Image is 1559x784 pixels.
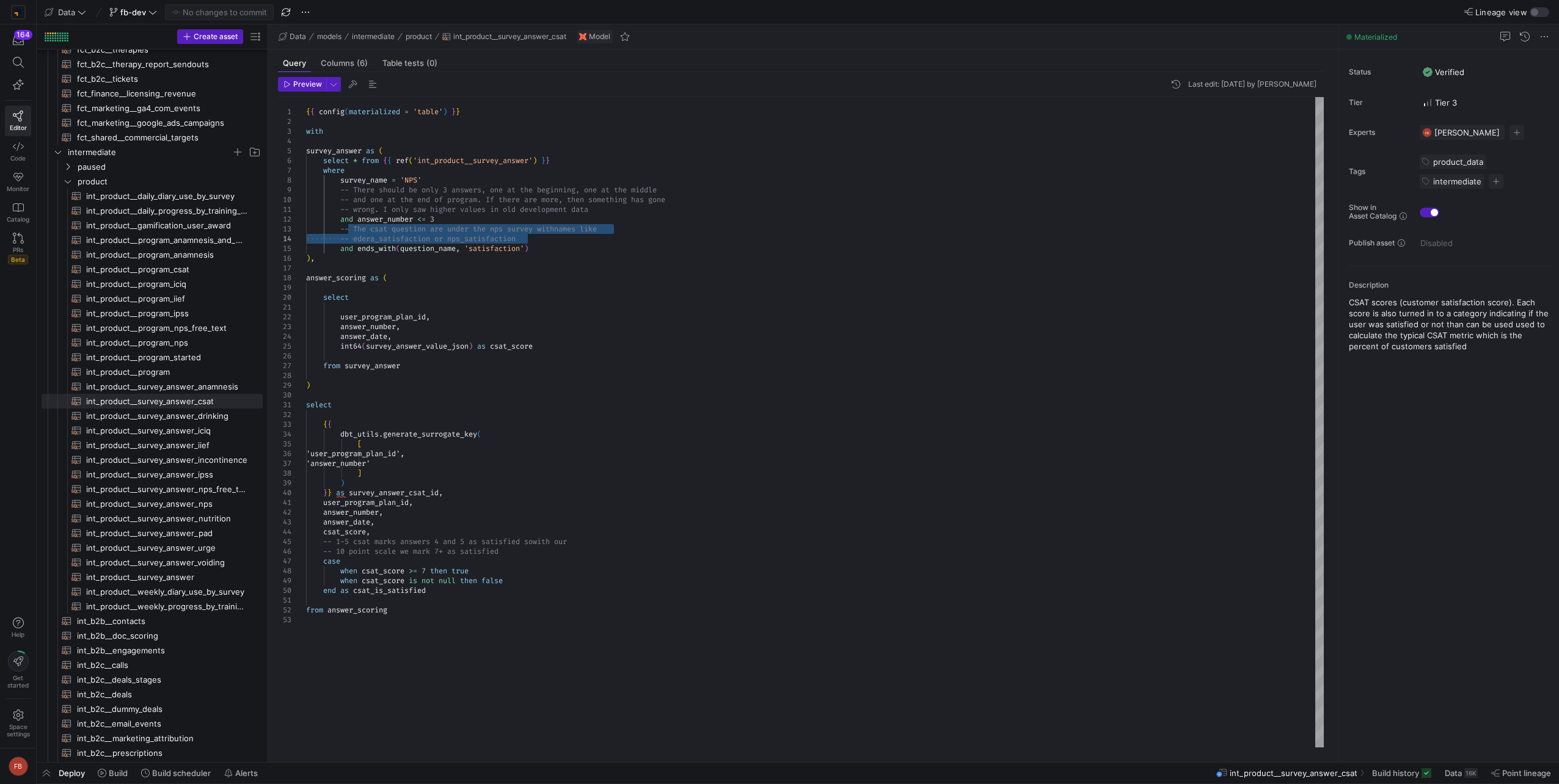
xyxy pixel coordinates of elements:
span: int_product__program_iief​​​​​​​​​​ [86,292,249,306]
a: fct_marketing__google_ads_campaigns​​​​​​​​​​ [42,115,263,130]
div: Press SPACE to select this row. [42,57,263,71]
span: Tier 3 [1423,98,1457,107]
span: Publish asset [1349,239,1395,247]
a: int_b2c__email_events​​​​​​​​​​ [42,716,263,731]
span: int_product__program_anamnesis_and_medical_categories​​​​​​​​​​ [86,233,249,247]
div: Press SPACE to select this row. [42,306,263,321]
span: where [323,165,345,175]
span: fct_b2c__therapy_report_sendouts​​​​​​​​​​ [77,57,249,71]
span: Model [589,32,610,41]
span: int_product__survey_answer_anamnesis​​​​​​​​​​ [86,380,249,394]
span: fct_finance__licensing_revenue​​​​​​​​​​ [77,87,249,101]
a: int_product__program_nps_free_text​​​​​​​​​​ [42,321,263,335]
span: -- wrong. I only saw higher values in old developm [340,205,554,214]
div: 13 [278,224,291,234]
span: int_product__survey_answer_csat​​​​​​​​​​ [86,394,249,408]
div: Last edit: [DATE] by [PERSON_NAME] [1188,80,1316,89]
span: , [387,332,392,341]
a: int_product__survey_answer_iief​​​​​​​​​​ [42,438,263,452]
button: intermediate [349,29,398,44]
span: int_product__program_iciq​​​​​​​​​​ [86,277,249,291]
a: int_product__weekly_progress_by_training_type​​​​​​​​​​ [42,599,263,614]
span: int_product__survey_answer_drinking​​​​​​​​​​ [86,409,249,423]
span: ( [362,341,366,351]
span: int_product__gamification_user_award​​​​​​​​​​ [86,219,249,233]
span: Preview [293,80,322,89]
span: Columns [321,59,368,67]
div: 12 [278,214,291,224]
span: ) [306,253,310,263]
span: 'table' [413,107,443,117]
span: Experts [1349,128,1410,137]
div: 18 [278,273,291,283]
div: 23 [278,322,291,332]
a: int_product__survey_answer_nutrition​​​​​​​​​​ [42,511,263,526]
button: int_product__survey_answer_csat [439,29,569,44]
span: question_name [400,244,456,253]
div: 9 [278,185,291,195]
span: survey_answer_value_json [366,341,469,351]
span: int_product__survey_answer_nutrition​​​​​​​​​​ [86,512,249,526]
span: Data [1445,768,1462,778]
span: and [340,244,353,253]
button: Build scheduler [136,763,216,783]
div: Press SPACE to select this row. [42,262,263,277]
span: 'NPS' [400,175,422,185]
span: ) [443,107,447,117]
a: int_product__program_csat​​​​​​​​​​ [42,262,263,277]
div: Press SPACE to select this row. [42,365,263,379]
img: https://storage.googleapis.com/y42-prod-data-exchange/images/RPxujLVyfKs3dYbCaMXym8FJVsr3YB0cxJXX... [12,6,24,18]
span: Create asset [194,32,238,41]
span: 'int_product__survey_answer' [413,156,533,165]
span: int_product__daily_diary_use_by_survey​​​​​​​​​​ [86,189,249,203]
button: 164 [5,29,31,51]
div: Press SPACE to select this row. [42,335,263,350]
span: and [340,214,353,224]
button: Tier 3 - RegularTier 3 [1420,95,1460,111]
div: Press SPACE to select this row. [42,145,263,159]
a: int_product__program_anamnesis_and_medical_categories​​​​​​​​​​ [42,233,263,247]
span: Monitor [7,185,29,192]
span: product [78,175,261,189]
span: Show in Asset Catalog [1349,203,1397,220]
span: paused [78,160,261,174]
div: 11 [278,205,291,214]
span: product_data [1433,157,1483,167]
a: int_product__program_started​​​​​​​​​​ [42,350,263,365]
a: int_product__gamification_user_award​​​​​​​​​​ [42,218,263,233]
span: intermediate [352,32,395,41]
span: int_product__survey_answer_ipss​​​​​​​​​​ [86,468,249,482]
button: product [403,29,435,44]
div: 164 [14,30,32,40]
div: 24 [278,332,291,341]
a: fct_b2c__therapy_report_sendouts​​​​​​​​​​ [42,57,263,71]
span: int_b2c__dummy_deals​​​​​​​​​​ [77,702,249,716]
span: int_b2b__engagements​​​​​​​​​​ [77,644,249,658]
span: intermediate [68,145,232,159]
a: int_product__program_iciq​​​​​​​​​​ [42,277,263,291]
span: , [310,253,315,263]
span: int64 [340,341,362,351]
span: = [404,107,409,117]
span: ( [383,273,387,283]
div: 27 [278,361,291,371]
span: Status [1349,68,1410,76]
span: csat_score [490,341,533,351]
span: Query [283,59,306,67]
span: -- The csat question are under the nps survey with [340,224,554,234]
a: int_product__program_anamnesis​​​​​​​​​​ [42,247,263,262]
button: Help [5,612,31,644]
div: Press SPACE to select this row. [42,86,263,101]
span: int_b2b__doc_scoring​​​​​​​​​​ [77,629,249,643]
span: fct_marketing__ga4_com_events​​​​​​​​​​ [77,101,249,115]
a: int_product__survey_answer_iciq​​​​​​​​​​ [42,423,263,438]
div: Press SPACE to select this row. [42,42,263,57]
span: = [392,175,396,185]
button: Data16K [1439,763,1483,783]
span: fct_b2c__tickets​​​​​​​​​​ [77,72,249,86]
a: fct_shared__commercial_targets​​​​​​​​​​ [42,130,263,145]
span: fb-dev [120,7,146,17]
span: int_product__program_nps​​​​​​​​​​ [86,336,249,350]
span: Alerts [235,768,258,778]
a: int_product__survey_answer_csat​​​​​​​​​​ [42,394,263,408]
